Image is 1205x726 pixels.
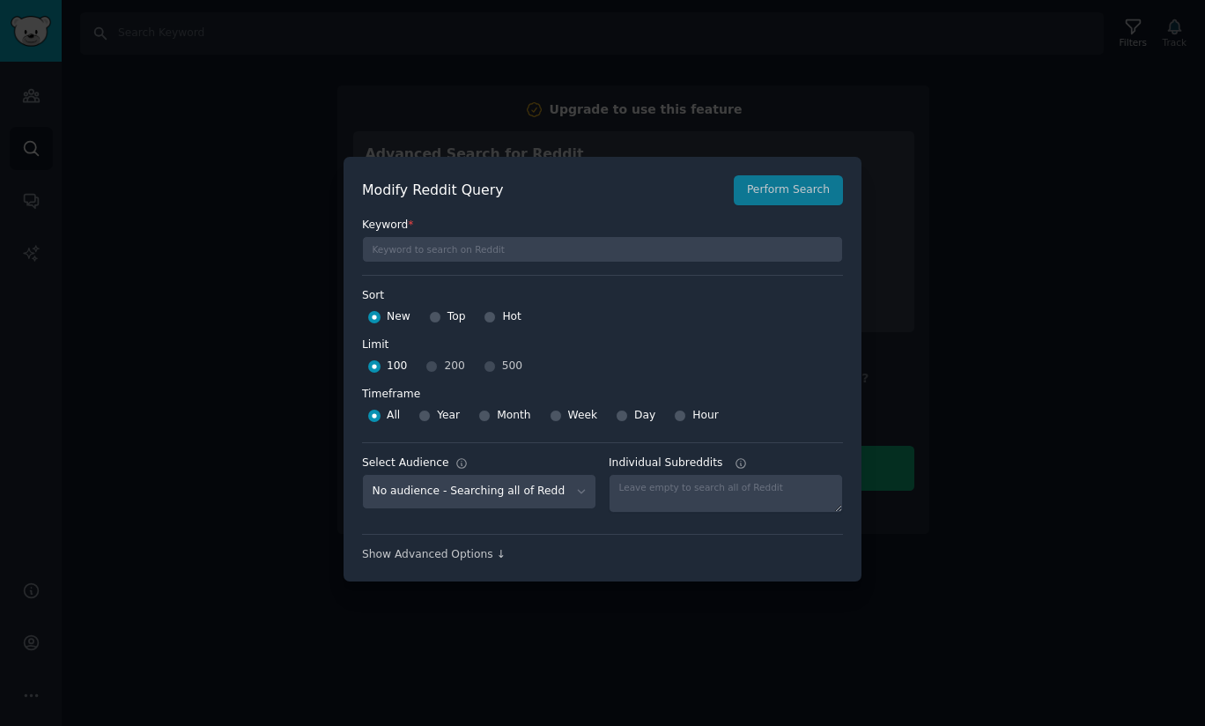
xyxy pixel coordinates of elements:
span: New [387,309,410,325]
span: Week [568,408,598,424]
div: Show Advanced Options ↓ [362,547,843,563]
label: Timeframe [362,381,843,403]
span: Hot [502,309,521,325]
span: Year [437,408,460,424]
span: Top [447,309,466,325]
span: 100 [387,359,407,374]
span: Hour [692,408,719,424]
label: Keyword [362,218,843,233]
div: Select Audience [362,456,449,471]
span: Month [497,408,530,424]
span: All [387,408,400,424]
label: Sort [362,288,843,304]
div: Limit [362,337,388,353]
span: Day [634,408,655,424]
input: Keyword to search on Reddit [362,236,843,263]
label: Individual Subreddits [609,456,843,471]
h2: Modify Reddit Query [362,180,724,202]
